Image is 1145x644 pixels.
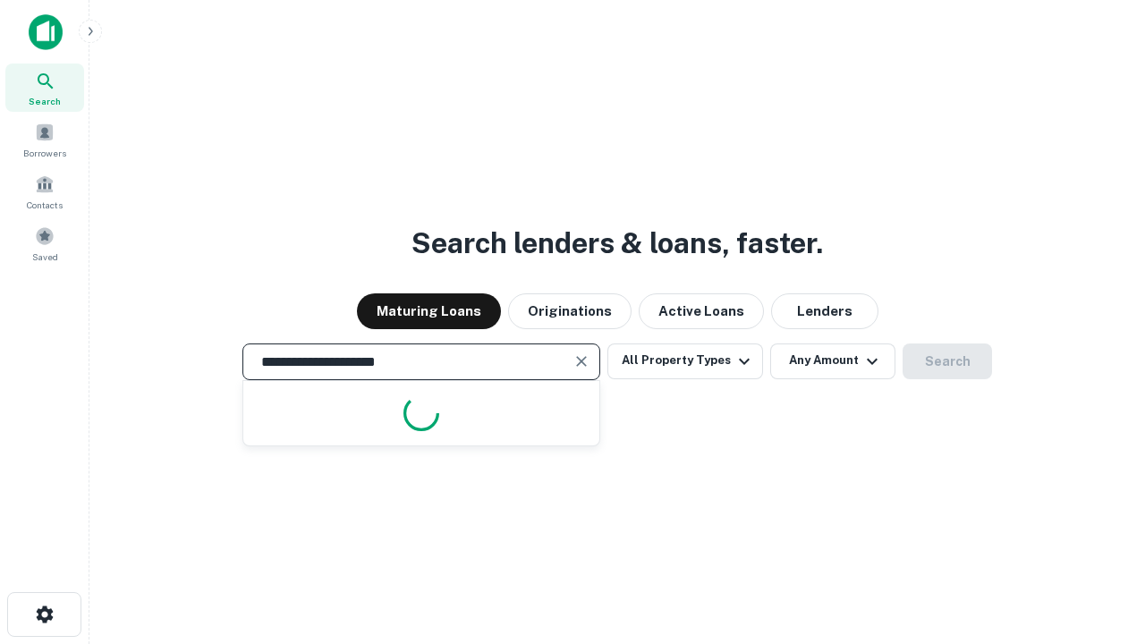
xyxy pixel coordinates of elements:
[5,219,84,267] a: Saved
[771,293,878,329] button: Lenders
[607,343,763,379] button: All Property Types
[32,250,58,264] span: Saved
[29,14,63,50] img: capitalize-icon.png
[27,198,63,212] span: Contacts
[5,167,84,216] a: Contacts
[23,146,66,160] span: Borrowers
[29,94,61,108] span: Search
[411,222,823,265] h3: Search lenders & loans, faster.
[1056,501,1145,587] iframe: Chat Widget
[569,349,594,374] button: Clear
[770,343,895,379] button: Any Amount
[357,293,501,329] button: Maturing Loans
[5,115,84,164] a: Borrowers
[639,293,764,329] button: Active Loans
[5,64,84,112] a: Search
[508,293,632,329] button: Originations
